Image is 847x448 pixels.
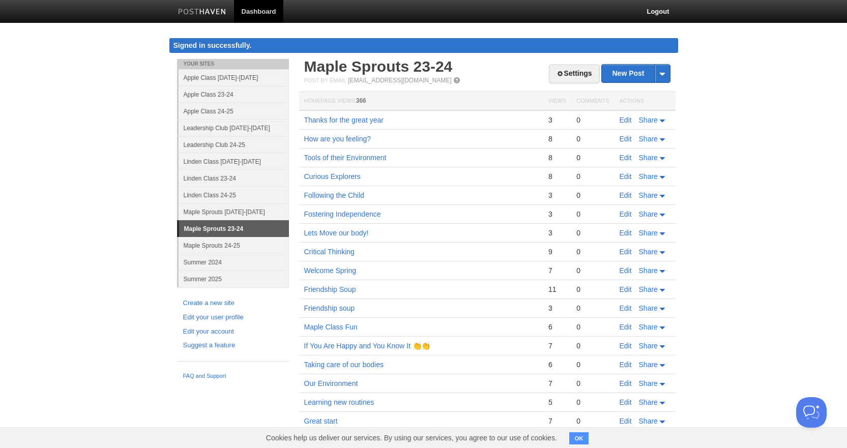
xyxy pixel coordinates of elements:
[304,342,430,350] a: If You Are Happy and You Know It 👏👏
[304,304,355,312] a: Friendship soup
[576,115,609,125] div: 0
[179,136,289,153] a: Leadership Club 24-25
[548,285,566,294] div: 11
[639,116,658,124] span: Share
[639,248,658,256] span: Share
[304,172,361,181] a: Curious Explorers
[179,170,289,187] a: Linden Class 23-24
[602,65,669,82] a: New Post
[179,221,289,237] a: Maple Sprouts 23-24
[183,326,283,337] a: Edit your account
[639,229,658,237] span: Share
[304,58,453,75] a: Maple Sprouts 23-24
[576,285,609,294] div: 0
[576,416,609,426] div: 0
[179,237,289,254] a: Maple Sprouts 24-25
[183,340,283,351] a: Suggest a feature
[639,191,658,199] span: Share
[304,285,356,293] a: Friendship Soup
[304,210,381,218] a: Fostering Independence
[177,59,289,69] li: Your Sites
[548,379,566,388] div: 7
[576,172,609,181] div: 0
[639,417,658,425] span: Share
[576,228,609,237] div: 0
[548,322,566,332] div: 6
[576,191,609,200] div: 0
[549,65,599,83] a: Settings
[304,248,355,256] a: Critical Thinking
[183,312,283,323] a: Edit your user profile
[576,322,609,332] div: 0
[179,254,289,271] a: Summer 2024
[304,135,371,143] a: How are you feeling?
[576,304,609,313] div: 0
[548,266,566,275] div: 7
[796,397,827,428] iframe: Help Scout Beacon - Open
[620,154,632,162] a: Edit
[620,116,632,124] a: Edit
[304,191,364,199] a: Following the Child
[639,285,658,293] span: Share
[639,304,658,312] span: Share
[179,153,289,170] a: Linden Class [DATE]-[DATE]
[576,210,609,219] div: 0
[639,361,658,369] span: Share
[620,210,632,218] a: Edit
[548,228,566,237] div: 3
[620,191,632,199] a: Edit
[639,398,658,406] span: Share
[183,372,283,381] a: FAQ and Support
[639,210,658,218] span: Share
[304,417,338,425] a: Great start
[299,92,543,111] th: Homepage Views
[620,266,632,275] a: Edit
[304,154,387,162] a: Tools of their Environment
[620,342,632,350] a: Edit
[576,266,609,275] div: 0
[179,86,289,103] a: Apple Class 23-24
[639,135,658,143] span: Share
[620,285,632,293] a: Edit
[304,266,356,275] a: Welcome Spring
[639,323,658,331] span: Share
[576,398,609,407] div: 0
[183,298,283,309] a: Create a new site
[620,417,632,425] a: Edit
[571,92,614,111] th: Comments
[576,379,609,388] div: 0
[620,135,632,143] a: Edit
[304,77,346,83] span: Post by Email
[576,153,609,162] div: 0
[304,116,384,124] a: Thanks for the great year
[620,172,632,181] a: Edit
[548,153,566,162] div: 8
[576,341,609,350] div: 0
[548,341,566,350] div: 7
[620,248,632,256] a: Edit
[548,210,566,219] div: 3
[169,38,678,53] div: Signed in successfully.
[620,304,632,312] a: Edit
[178,9,226,16] img: Posthaven-bar
[620,361,632,369] a: Edit
[548,134,566,143] div: 8
[304,229,369,237] a: Lets Move our body!
[548,360,566,369] div: 6
[620,323,632,331] a: Edit
[620,398,632,406] a: Edit
[543,92,571,111] th: Views
[639,154,658,162] span: Share
[304,323,358,331] a: Maple Class Fun
[620,229,632,237] a: Edit
[304,398,374,406] a: Learning new routines
[548,191,566,200] div: 3
[548,304,566,313] div: 3
[304,361,384,369] a: Taking care of our bodies
[179,69,289,86] a: Apple Class [DATE]-[DATE]
[348,77,451,84] a: [EMAIL_ADDRESS][DOMAIN_NAME]
[548,247,566,256] div: 9
[639,172,658,181] span: Share
[256,428,567,448] span: Cookies help us deliver our services. By using our services, you agree to our use of cookies.
[548,115,566,125] div: 3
